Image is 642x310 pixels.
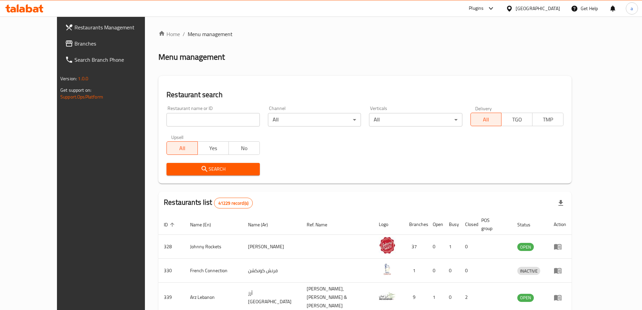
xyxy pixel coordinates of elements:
span: Restaurants Management [74,23,159,31]
label: Delivery [475,106,492,111]
h2: Restaurant search [166,90,563,100]
div: Menu [554,266,566,275]
span: a [631,5,633,12]
div: All [369,113,462,126]
a: Restaurants Management [60,19,164,35]
a: Branches [60,35,164,52]
span: OPEN [517,243,534,251]
span: INACTIVE [517,267,540,275]
td: 0 [460,259,476,283]
td: 0 [427,235,444,259]
input: Search for restaurant name or ID.. [166,113,259,126]
span: OPEN [517,294,534,302]
button: No [228,141,260,155]
div: All [268,113,361,126]
span: POS group [481,216,504,232]
th: Open [427,214,444,235]
span: Search [172,165,254,173]
div: Export file [553,195,569,211]
th: Logo [373,214,404,235]
span: Ref. Name [307,221,336,229]
span: Name (Ar) [248,221,277,229]
button: TGO [501,113,532,126]
nav: breadcrumb [158,30,572,38]
button: All [470,113,502,126]
td: [PERSON_NAME] [243,235,301,259]
span: 1.0.0 [78,74,88,83]
span: Branches [74,39,159,48]
th: Busy [444,214,460,235]
span: All [473,115,499,124]
span: Version: [60,74,77,83]
div: Menu [554,243,566,251]
span: No [232,143,257,153]
th: Closed [460,214,476,235]
img: French Connection [379,261,396,278]
button: All [166,141,198,155]
div: Plugins [469,4,484,12]
th: Branches [404,214,427,235]
td: French Connection [185,259,243,283]
a: Support.OpsPlatform [60,92,103,101]
button: Yes [197,141,229,155]
li: / [183,30,185,38]
span: 41229 record(s) [214,200,252,206]
span: ID [164,221,177,229]
span: Menu management [188,30,233,38]
a: Home [158,30,180,38]
td: 37 [404,235,427,259]
td: 330 [158,259,185,283]
span: Name (En) [190,221,220,229]
span: TGO [504,115,530,124]
a: Search Branch Phone [60,52,164,68]
span: Search Branch Phone [74,56,159,64]
td: 1 [404,259,427,283]
label: Upsell [171,135,184,139]
h2: Menu management [158,52,225,62]
td: Johnny Rockets [185,235,243,259]
span: All [170,143,195,153]
span: Yes [201,143,226,153]
td: 0 [444,259,460,283]
th: Action [548,214,572,235]
h2: Restaurants list [164,197,253,208]
img: Arz Lebanon [379,288,396,305]
img: Johnny Rockets [379,237,396,254]
div: [GEOGRAPHIC_DATA] [516,5,560,12]
td: 0 [427,259,444,283]
td: 0 [460,235,476,259]
button: Search [166,163,259,175]
div: INACTIVE [517,267,540,275]
td: 328 [158,235,185,259]
span: Status [517,221,539,229]
span: TMP [535,115,561,124]
div: OPEN [517,294,534,302]
div: Menu [554,293,566,302]
div: Total records count [214,198,253,208]
td: 1 [444,235,460,259]
span: Get support on: [60,86,91,94]
button: TMP [532,113,563,126]
td: فرنش كونكشن [243,259,301,283]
